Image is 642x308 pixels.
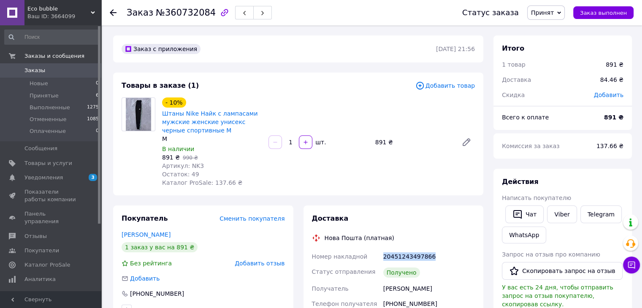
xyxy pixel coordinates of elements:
div: Получено [383,267,420,278]
span: Принятые [30,92,59,100]
span: Сообщения [24,145,57,152]
span: Статус отправления [312,268,376,275]
span: Покупатели [24,247,59,254]
a: Редактировать [458,134,475,151]
input: Поиск [4,30,100,45]
span: 3 [89,174,97,181]
div: [PHONE_NUMBER] [129,289,185,298]
a: Штаны Nike Найк с лампасами мужские женские унисекс черные спортивные M [162,110,257,134]
span: Уведомления [24,174,63,181]
span: Панель управления [24,210,78,225]
span: Написать покупателю [502,195,571,201]
span: Остаток: 49 [162,171,199,178]
span: Eco bubble [27,5,91,13]
button: Чат с покупателем [623,257,640,273]
span: Сменить покупателя [219,215,284,222]
div: Вернуться назад [110,8,116,17]
b: 891 ₴ [604,114,623,121]
div: Статус заказа [462,8,519,17]
span: Номер накладной [312,253,368,260]
div: шт. [313,138,327,146]
span: Заказы [24,67,45,74]
div: 891 ₴ [606,60,623,69]
button: Чат [505,205,544,223]
span: Без рейтинга [130,260,172,267]
span: Получатель [312,285,349,292]
a: Telegram [580,205,622,223]
span: 990 ₴ [183,155,198,161]
a: [PERSON_NAME] [122,231,171,238]
span: 1085 [87,116,99,123]
span: Заказ выполнен [580,10,627,16]
span: Добавить [594,92,623,98]
a: WhatsApp [502,227,546,243]
span: 1 товар [502,61,526,68]
span: В наличии [162,146,194,152]
span: Добавить отзыв [235,260,284,267]
span: Каталог ProSale: 137.66 ₴ [162,179,242,186]
span: Товары и услуги [24,159,72,167]
time: [DATE] 21:56 [436,46,475,52]
span: Отмененные [30,116,66,123]
span: Доставка [312,214,349,222]
span: Заказы и сообщения [24,52,84,60]
div: Нова Пошта (платная) [322,234,396,242]
span: Показатели работы компании [24,188,78,203]
span: Товары в заказе (1) [122,81,199,89]
span: Действия [502,178,539,186]
div: 1 заказ у вас на 891 ₴ [122,242,198,252]
div: Заказ с приложения [122,44,200,54]
div: Ваш ID: 3664099 [27,13,101,20]
span: Итого [502,44,524,52]
div: [PERSON_NAME] [382,281,477,296]
a: Viber [547,205,577,223]
span: Артикул: NK3 [162,162,204,169]
span: Аналитика [24,276,56,283]
span: Скидка [502,92,525,98]
img: Штаны Nike Найк с лампасами мужские женские унисекс черные спортивные M [126,98,151,131]
span: Доставка [502,76,531,83]
span: Всего к оплате [502,114,549,121]
div: 84.46 ₴ [595,70,628,89]
span: 137.66 ₴ [596,143,623,149]
span: 0 [96,127,99,135]
span: Оплаченные [30,127,66,135]
span: Телефон получателя [312,300,377,307]
span: Добавить [130,275,160,282]
div: - 10% [162,97,186,108]
span: Запрос на отзыв про компанию [502,251,600,258]
span: Каталог ProSale [24,261,70,269]
button: Скопировать запрос на отзыв [502,262,623,280]
span: Отзывы [24,232,47,240]
span: 1275 [87,104,99,111]
span: Заказ [127,8,153,18]
button: Заказ выполнен [573,6,634,19]
span: Принят [531,9,554,16]
div: 20451243497866 [382,249,477,264]
span: 0 [96,80,99,87]
span: Новые [30,80,48,87]
span: Выполненные [30,104,70,111]
span: Добавить товар [415,81,475,90]
span: Инструменты вебмастера и SEO [24,290,78,305]
span: №360732084 [156,8,216,18]
span: Комиссия за заказ [502,143,560,149]
span: Покупатель [122,214,168,222]
div: M [162,135,262,143]
div: 891 ₴ [372,136,455,148]
span: 6 [96,92,99,100]
span: 891 ₴ [162,154,180,161]
span: У вас есть 24 дня, чтобы отправить запрос на отзыв покупателю, скопировав ссылку. [502,284,613,308]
